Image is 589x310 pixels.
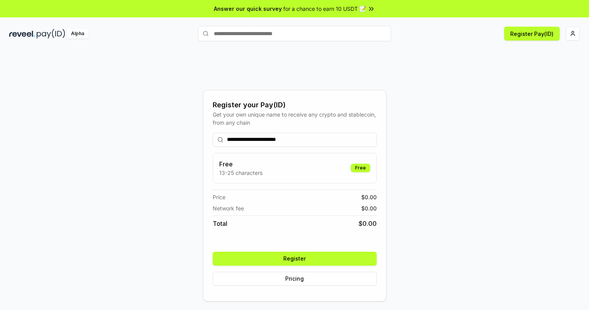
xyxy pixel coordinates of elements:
[504,27,560,41] button: Register Pay(ID)
[9,29,35,39] img: reveel_dark
[67,29,88,39] div: Alpha
[213,193,225,201] span: Price
[214,5,282,13] span: Answer our quick survey
[359,219,377,228] span: $ 0.00
[361,193,377,201] span: $ 0.00
[219,159,262,169] h3: Free
[361,204,377,212] span: $ 0.00
[351,164,370,172] div: Free
[219,169,262,177] p: 13-25 characters
[213,110,377,127] div: Get your own unique name to receive any crypto and stablecoin, from any chain
[283,5,366,13] span: for a chance to earn 10 USDT 📝
[213,219,227,228] span: Total
[213,204,244,212] span: Network fee
[213,100,377,110] div: Register your Pay(ID)
[213,252,377,266] button: Register
[37,29,65,39] img: pay_id
[213,272,377,286] button: Pricing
